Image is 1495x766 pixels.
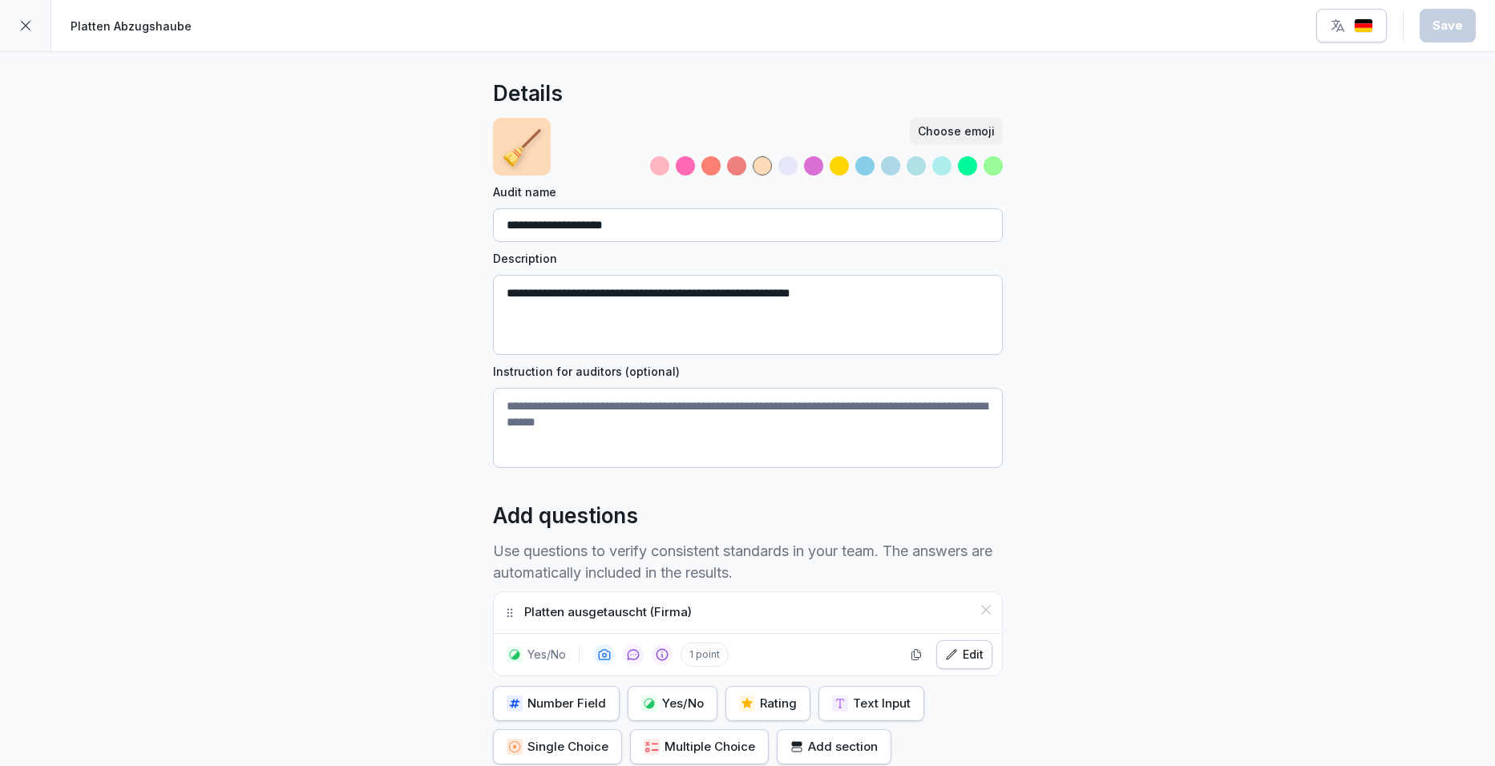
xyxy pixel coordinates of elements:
[493,729,622,764] button: Single Choice
[910,118,1003,145] button: Choose emoji
[493,500,638,532] h2: Add questions
[493,250,1003,267] label: Description
[1354,18,1373,34] img: de.svg
[630,729,769,764] button: Multiple Choice
[501,122,543,172] p: 🧹
[641,695,704,712] div: Yes/No
[507,695,606,712] div: Number Field
[493,540,1003,583] p: Use questions to verify consistent standards in your team. The answers are automatically included...
[725,686,810,721] button: Rating
[493,363,1003,380] label: Instruction for auditors (optional)
[628,686,717,721] button: Yes/No
[681,643,729,667] p: 1 point
[1432,17,1463,34] div: Save
[818,686,924,721] button: Text Input
[527,646,566,663] p: Yes/No
[777,729,891,764] button: Add section
[1420,9,1476,42] button: Save
[493,686,620,721] button: Number Field
[918,123,995,140] div: Choose emoji
[493,78,563,110] h2: Details
[524,603,692,622] p: Platten ausgetauscht (Firma)
[739,695,797,712] div: Rating
[493,183,1003,200] label: Audit name
[936,640,992,669] button: Edit
[507,738,608,756] div: Single Choice
[945,646,984,663] div: Edit
[832,695,911,712] div: Text Input
[644,738,755,756] div: Multiple Choice
[790,738,878,756] div: Add section
[71,18,192,34] p: Platten Abzugshaube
